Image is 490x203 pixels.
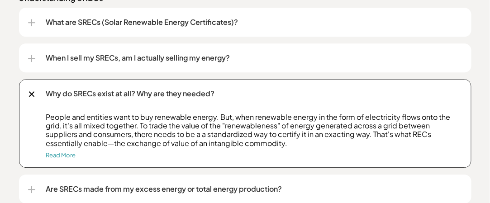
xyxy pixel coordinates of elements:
[46,17,462,28] p: What are SRECs (Solar Renewable Energy Certificates)?
[46,184,462,194] p: Are SRECs made from my excess energy or total energy production?
[46,88,462,99] p: Why do SRECs exist at all? Why are they needed?
[46,113,462,147] p: People and entities want to buy renewable energy. But, when renewable energy in the form of elect...
[46,52,462,63] p: When I sell my SRECs, am I actually selling my energy?
[46,151,76,159] a: Read More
